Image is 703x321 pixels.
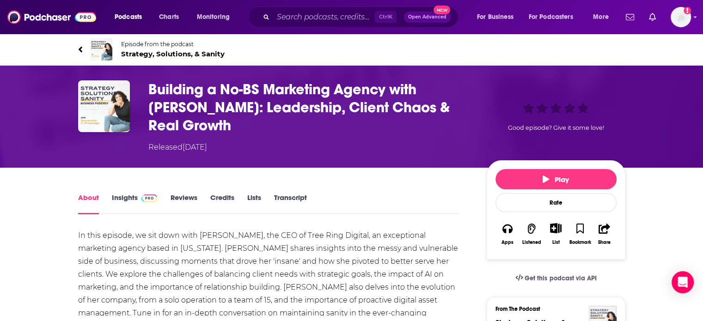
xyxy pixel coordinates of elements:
[78,38,625,61] a: Strategy, Solutions, & SanityEpisode from the podcastStrategy, Solutions, & Sanity
[525,274,596,282] span: Get this podcast via API
[587,10,620,24] button: open menu
[622,9,638,25] a: Show notifications dropdown
[210,193,234,214] a: Credits
[78,80,130,132] img: Building a No-BS Marketing Agency with Paige Weiss: Leadership, Client Chaos & Real Growth
[434,6,450,14] span: New
[112,193,158,214] a: InsightsPodchaser Pro
[495,217,520,251] button: Apps
[7,8,96,26] img: Podchaser - Follow, Share and Rate Podcasts
[247,193,261,214] a: Lists
[375,11,397,23] span: Ctrl K
[257,6,467,28] div: Search podcasts, credits, & more...
[544,217,568,251] div: Show More ButtonList
[274,193,306,214] a: Transcript
[520,217,544,251] button: Listened
[90,38,112,61] img: Strategy, Solutions, & Sanity
[148,80,472,134] h1: Building a No-BS Marketing Agency with Paige Weiss: Leadership, Client Chaos & Real Growth
[153,10,184,24] a: Charts
[121,49,225,58] span: Strategy, Solutions, & Sanity
[501,240,513,245] div: Apps
[495,169,617,189] button: Play
[141,194,158,202] img: Podchaser Pro
[495,306,609,312] h3: From The Podcast
[568,217,592,251] button: Bookmark
[508,267,604,290] a: Get this podcast via API
[108,10,154,24] button: open menu
[552,239,560,245] div: List
[471,10,525,24] button: open menu
[672,271,694,293] div: Open Intercom Messenger
[592,217,616,251] button: Share
[148,142,207,153] div: Released [DATE]
[671,7,691,27] span: Logged in as Bcprpro33
[684,7,691,14] svg: Add a profile image
[197,11,230,24] span: Monitoring
[671,7,691,27] button: Show profile menu
[593,11,609,24] span: More
[671,7,691,27] img: User Profile
[522,240,541,245] div: Listened
[273,10,375,24] input: Search podcasts, credits, & more...
[121,41,225,48] span: Episode from the podcast
[508,124,604,131] span: Good episode? Give it some love!
[404,12,451,23] button: Open AdvancedNew
[477,11,513,24] span: For Business
[115,11,142,24] span: Podcasts
[408,15,446,19] span: Open Advanced
[543,175,569,184] span: Play
[170,193,197,214] a: Reviews
[569,240,591,245] div: Bookmark
[495,193,617,212] div: Rate
[546,223,565,233] button: Show More Button
[529,11,573,24] span: For Podcasters
[190,10,242,24] button: open menu
[159,11,179,24] span: Charts
[645,9,660,25] a: Show notifications dropdown
[78,193,99,214] a: About
[523,10,587,24] button: open menu
[598,240,611,245] div: Share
